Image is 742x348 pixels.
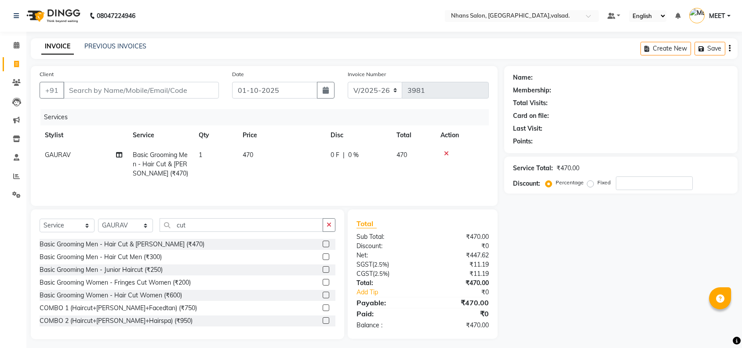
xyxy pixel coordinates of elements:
[40,109,495,125] div: Services
[40,253,162,262] div: Basic Grooming Men - Hair Cut Men (₹300)
[356,270,373,278] span: CGST
[350,308,423,319] div: Paid:
[40,278,191,287] div: Basic Grooming Women - Fringes Cut Women (₹200)
[199,151,202,159] span: 1
[695,42,725,55] button: Save
[350,297,423,308] div: Payable:
[84,42,146,50] a: PREVIOUS INVOICES
[422,297,495,308] div: ₹470.00
[597,179,611,187] label: Fixed
[40,316,193,326] div: COMBO 2 (Haircut+[PERSON_NAME]+Hairspa) (₹950)
[243,151,253,159] span: 470
[232,70,244,78] label: Date
[513,86,551,95] div: Membership:
[127,125,193,145] th: Service
[513,137,533,146] div: Points:
[422,242,495,251] div: ₹0
[513,164,553,173] div: Service Total:
[40,125,127,145] th: Stylist
[40,70,54,78] label: Client
[41,39,74,55] a: INVOICE
[22,4,83,28] img: logo
[356,219,377,228] span: Total
[40,82,64,99] button: +91
[422,260,495,269] div: ₹11.19
[40,291,182,300] div: Basic Grooming Women - Hair Cut Women (₹600)
[513,73,533,82] div: Name:
[513,111,549,121] div: Card on file:
[556,179,584,187] label: Percentage
[97,4,135,28] b: 08047224946
[513,99,548,108] div: Total Visits:
[422,308,495,319] div: ₹0
[422,278,495,288] div: ₹470.00
[350,260,423,269] div: ( )
[325,125,391,145] th: Disc
[350,242,423,251] div: Discount:
[396,151,407,159] span: 470
[640,42,691,55] button: Create New
[513,179,540,188] div: Discount:
[705,313,733,339] iframe: chat widget
[709,11,725,21] span: MEET
[391,125,435,145] th: Total
[45,151,71,159] span: GAURAV
[422,269,495,278] div: ₹11.19
[40,240,204,249] div: Basic Grooming Men - Hair Cut & [PERSON_NAME] (₹470)
[350,251,423,260] div: Net:
[350,278,423,288] div: Total:
[63,82,219,99] input: Search by Name/Mobile/Email/Code
[435,288,495,297] div: ₹0
[331,150,339,160] span: 0 F
[556,164,579,173] div: ₹470.00
[375,270,388,277] span: 2.5%
[422,251,495,260] div: ₹447.62
[237,125,325,145] th: Price
[133,151,188,177] span: Basic Grooming Men - Hair Cut & [PERSON_NAME] (₹470)
[435,125,489,145] th: Action
[348,70,386,78] label: Invoice Number
[343,150,345,160] span: |
[193,125,237,145] th: Qty
[689,8,705,23] img: MEET
[350,288,435,297] a: Add Tip
[422,321,495,330] div: ₹470.00
[350,232,423,242] div: Sub Total:
[350,321,423,330] div: Balance :
[350,269,423,278] div: ( )
[348,150,359,160] span: 0 %
[513,124,542,133] div: Last Visit:
[374,261,387,268] span: 2.5%
[422,232,495,242] div: ₹470.00
[40,304,197,313] div: COMBO 1 (Haircut+[PERSON_NAME]+Facedtan) (₹750)
[356,260,372,268] span: SGST
[40,265,163,275] div: Basic Grooming Men - Junior Haircut (₹250)
[160,218,323,232] input: Search or Scan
